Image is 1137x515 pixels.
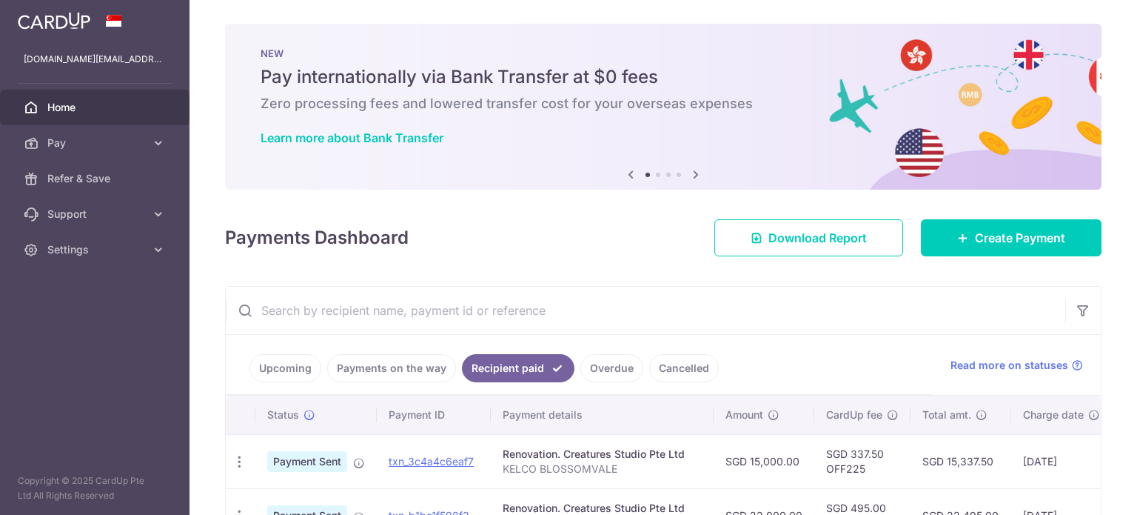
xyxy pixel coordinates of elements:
span: Home [47,100,145,115]
a: Overdue [580,354,643,382]
a: Cancelled [649,354,719,382]
span: Payment Sent [267,451,347,472]
img: CardUp [18,12,90,30]
span: Total amt. [922,408,971,422]
td: SGD 337.50 OFF225 [814,434,910,488]
th: Payment details [491,396,714,434]
span: CardUp fee [826,408,882,422]
span: Download Report [768,229,867,247]
img: Bank transfer banner [225,24,1101,190]
span: Amount [725,408,763,422]
a: txn_3c4a4c6eaf7 [389,455,474,468]
a: Payments on the way [327,354,456,382]
input: Search by recipient name, payment id or reference [226,287,1065,334]
iframe: Opens a widget where you can find more information [1042,471,1122,508]
h5: Pay internationally via Bank Transfer at $0 fees [261,65,1066,89]
td: SGD 15,337.50 [910,434,1011,488]
a: Upcoming [249,354,321,382]
a: Recipient paid [462,354,574,382]
span: Status [267,408,299,422]
td: SGD 15,000.00 [714,434,814,488]
a: Learn more about Bank Transfer [261,130,443,145]
span: Read more on statuses [950,358,1068,373]
span: Pay [47,136,145,150]
th: Payment ID [377,396,491,434]
h6: Zero processing fees and lowered transfer cost for your overseas expenses [261,95,1066,113]
span: Create Payment [975,229,1065,247]
td: [DATE] [1011,434,1112,488]
a: Create Payment [921,219,1101,256]
span: Refer & Save [47,171,145,186]
p: NEW [261,47,1066,59]
span: Charge date [1023,408,1084,422]
a: Download Report [714,219,903,256]
a: Read more on statuses [950,358,1083,373]
div: Renovation. Creatures Studio Pte Ltd [503,447,702,462]
span: Support [47,207,145,222]
p: [DOMAIN_NAME][EMAIL_ADDRESS][DOMAIN_NAME] [24,52,166,67]
p: KELCO BLOSSOMVALE [503,462,702,476]
span: Settings [47,242,145,257]
h4: Payments Dashboard [225,225,409,251]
